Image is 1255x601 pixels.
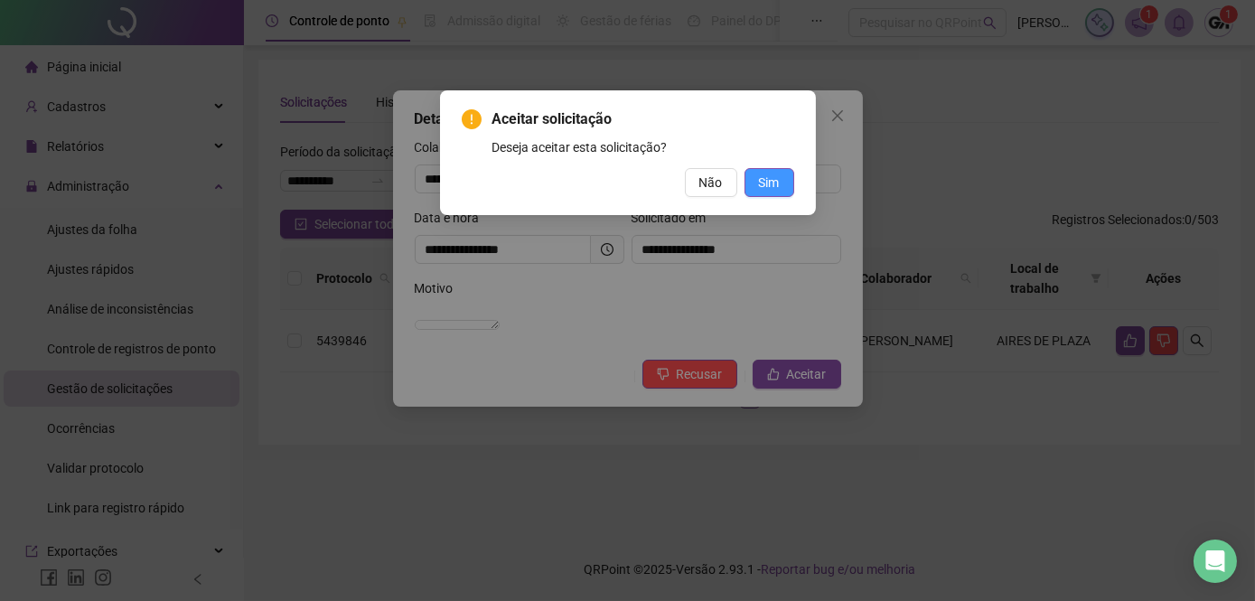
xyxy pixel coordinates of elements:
div: Open Intercom Messenger [1194,540,1237,583]
span: Não [699,173,723,193]
button: Não [685,168,737,197]
span: Aceitar solicitação [492,108,794,130]
button: Sim [745,168,794,197]
div: Deseja aceitar esta solicitação? [492,137,794,157]
span: exclamation-circle [462,109,482,129]
span: Sim [759,173,780,193]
